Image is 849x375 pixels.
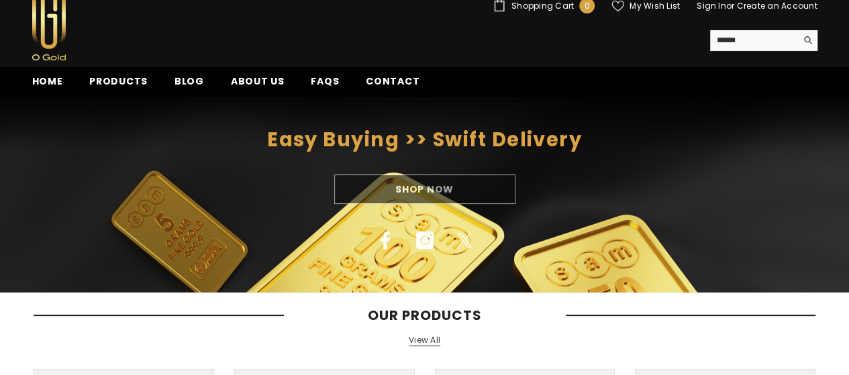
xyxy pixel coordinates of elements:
[284,307,566,323] span: Our Products
[32,74,63,88] span: Home
[409,335,440,346] a: View All
[630,2,680,10] span: My Wish List
[231,74,285,88] span: About us
[797,30,817,50] button: Search
[710,30,817,51] summary: Search
[366,74,419,88] span: Contact
[352,74,433,97] a: Contact
[511,2,574,10] span: Shopping Cart
[217,74,298,97] a: About us
[311,74,339,88] span: FAQs
[174,74,204,88] span: Blog
[161,74,217,97] a: Blog
[297,74,352,97] a: FAQs
[89,74,148,88] span: Products
[19,74,77,97] a: Home
[76,74,161,97] a: Products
